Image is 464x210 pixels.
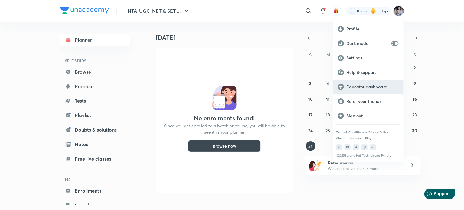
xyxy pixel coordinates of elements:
p: Help & support [346,70,399,75]
p: Refer your friends [346,99,399,104]
div: • [346,135,348,140]
a: Privacy Policy [368,130,388,134]
p: Dark mode [346,41,389,46]
a: Profile [333,22,404,36]
p: Educator dashboard [346,84,399,90]
iframe: Help widget launcher [410,186,457,203]
a: About [336,136,345,140]
a: Educator dashboard [333,80,404,94]
a: Blog [365,136,371,140]
a: Settings [333,51,404,65]
div: • [365,129,367,135]
a: Help & support [333,65,404,80]
a: Terms & Conditions [336,130,364,134]
p: Settings [346,55,399,61]
a: Refer your friends [333,94,404,109]
p: © 2025 Sorting Hat Technologies Pvt Ltd [336,154,400,157]
p: Sign out [346,113,399,119]
div: • [362,135,364,140]
a: Careers [349,136,361,140]
p: Profile [346,26,399,32]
